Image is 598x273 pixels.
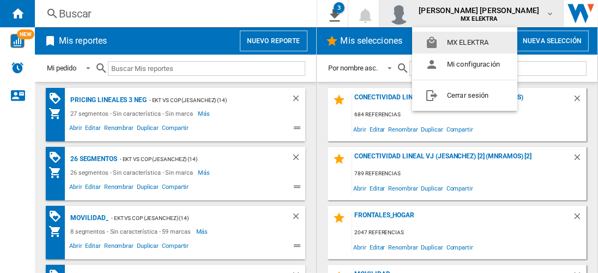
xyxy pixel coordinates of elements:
button: Mi configuración [412,54,517,75]
button: MX ELEKTRA [412,32,517,54]
button: Cerrar sesión [412,85,517,106]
